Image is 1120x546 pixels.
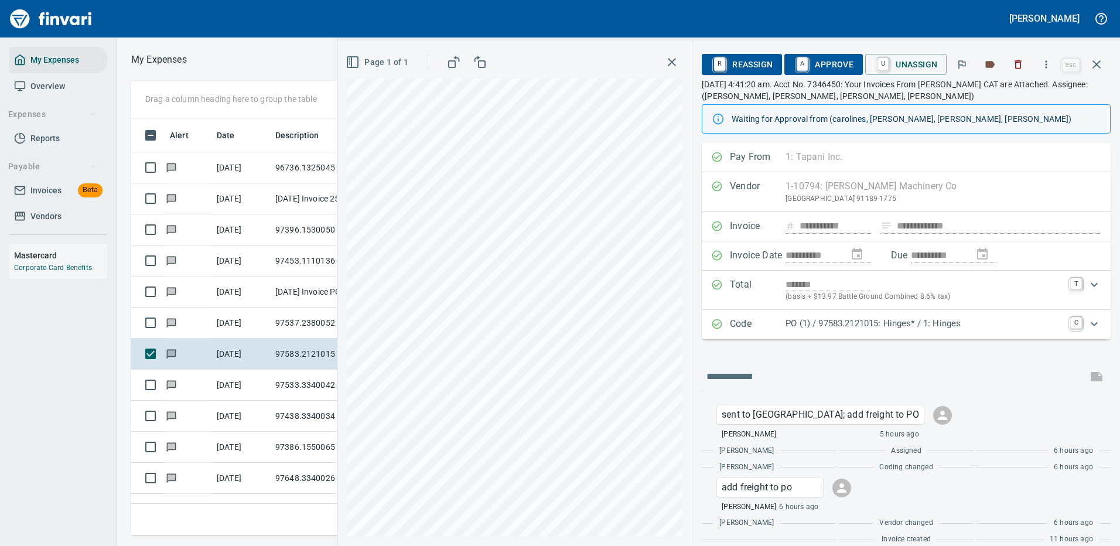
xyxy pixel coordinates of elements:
[949,52,975,77] button: Flag
[30,183,62,198] span: Invoices
[165,474,177,482] span: Has messages
[271,339,376,370] td: 97583.2121015
[702,310,1111,339] div: Expand
[877,57,889,70] a: U
[165,381,177,388] span: Has messages
[348,55,408,70] span: Page 1 of 1
[4,104,101,125] button: Expenses
[271,494,376,525] td: 97279.1105138
[722,429,776,441] span: [PERSON_NAME]
[8,159,97,174] span: Payable
[722,408,919,422] p: sent to [GEOGRAPHIC_DATA]; add freight to PO
[717,405,924,424] div: Click for options
[212,245,271,277] td: [DATE]
[879,517,933,529] span: Vendor changed
[212,339,271,370] td: [DATE]
[131,53,187,67] nav: breadcrumb
[212,494,271,525] td: [DATE]
[271,214,376,245] td: 97396.1530050
[1062,59,1080,71] a: esc
[165,288,177,295] span: Has messages
[271,245,376,277] td: 97453.1110136
[14,264,92,272] a: Corporate Card Benefits
[170,128,189,142] span: Alert
[7,5,95,33] img: Finvari
[30,53,79,67] span: My Expenses
[4,156,101,178] button: Payable
[271,308,376,339] td: 97537.2380052
[702,79,1111,102] p: [DATE] 4:41:20 am. Acct No. 7346450: Your Invoices From [PERSON_NAME] CAT are Attached. Assignee:...
[30,131,60,146] span: Reports
[784,54,863,75] button: AApprove
[14,249,107,262] h6: Mastercard
[165,163,177,171] span: Has messages
[1059,50,1111,79] span: Close invoice
[78,183,103,197] span: Beta
[1054,462,1093,473] span: 6 hours ago
[343,52,413,73] button: Page 1 of 1
[212,214,271,245] td: [DATE]
[212,370,271,401] td: [DATE]
[9,203,107,230] a: Vendors
[170,128,204,142] span: Alert
[875,54,937,74] span: Unassign
[786,291,1063,303] p: (basis + $13.97 Battle Ground Combined 8.6% tax)
[1033,52,1059,77] button: More
[1070,278,1082,289] a: T
[271,277,376,308] td: [DATE] Invoice PC150120631 from [PERSON_NAME] Machinery Co (1-10794)
[165,226,177,233] span: Has messages
[9,125,107,152] a: Reports
[30,79,65,94] span: Overview
[702,54,782,75] button: RReassign
[722,501,776,513] span: [PERSON_NAME]
[1009,12,1080,25] h5: [PERSON_NAME]
[271,183,376,214] td: [DATE] Invoice 2514-249347 from [PERSON_NAME] Auto Parts (1-23030)
[8,107,97,122] span: Expenses
[865,54,947,75] button: UUnassign
[9,47,107,73] a: My Expenses
[891,445,921,457] span: Assigned
[217,128,250,142] span: Date
[977,52,1003,77] button: Labels
[9,73,107,100] a: Overview
[880,429,919,441] span: 5 hours ago
[275,128,319,142] span: Description
[212,277,271,308] td: [DATE]
[719,445,774,457] span: [PERSON_NAME]
[165,194,177,202] span: Has messages
[212,183,271,214] td: [DATE]
[271,463,376,494] td: 97648.3340026
[1005,52,1031,77] button: Discard
[165,319,177,326] span: Has messages
[797,57,808,70] a: A
[165,350,177,357] span: Has messages
[1054,445,1093,457] span: 6 hours ago
[217,128,235,142] span: Date
[1083,363,1111,391] span: This records your message into the invoice and notifies anyone mentioned
[9,178,107,204] a: InvoicesBeta
[711,54,773,74] span: Reassign
[212,152,271,183] td: [DATE]
[722,480,818,494] p: add freight to po
[786,317,1063,330] p: PO (1) / 97583.2121015: Hinges* / 1: Hinges
[212,308,271,339] td: [DATE]
[702,271,1111,310] div: Expand
[165,443,177,451] span: Has messages
[1050,534,1093,545] span: 11 hours ago
[271,432,376,463] td: 97386.1550065
[212,401,271,432] td: [DATE]
[131,53,187,67] p: My Expenses
[730,317,786,332] p: Code
[1070,317,1082,329] a: C
[879,462,933,473] span: Coding changed
[779,501,818,513] span: 6 hours ago
[271,152,376,183] td: 96736.1325045
[165,412,177,419] span: Has messages
[719,462,774,473] span: [PERSON_NAME]
[271,401,376,432] td: 97438.3340034
[145,93,317,105] p: Drag a column heading here to group the table
[794,54,853,74] span: Approve
[1006,9,1083,28] button: [PERSON_NAME]
[732,108,1101,129] div: Waiting for Approval from (carolines, [PERSON_NAME], [PERSON_NAME], [PERSON_NAME])
[719,517,774,529] span: [PERSON_NAME]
